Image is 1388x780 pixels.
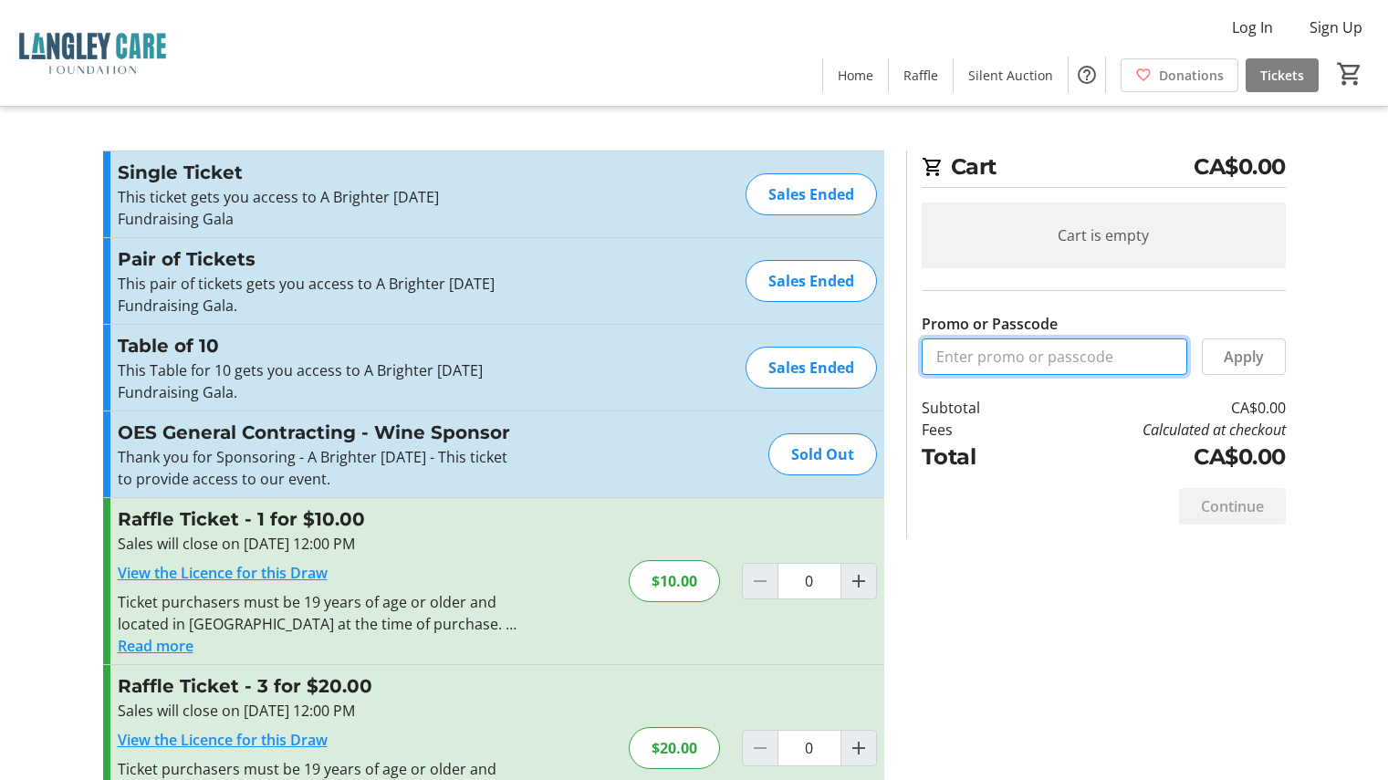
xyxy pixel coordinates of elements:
[823,58,888,92] a: Home
[1310,16,1362,38] span: Sign Up
[968,66,1053,85] span: Silent Auction
[922,313,1058,335] label: Promo or Passcode
[11,7,173,99] img: Langley Care Foundation 's Logo
[118,730,328,750] a: View the Licence for this Draw
[777,563,841,599] input: Raffle Ticket Quantity
[118,591,517,635] div: Ticket purchasers must be 19 years of age or older and located in [GEOGRAPHIC_DATA] at the time o...
[889,58,953,92] a: Raffle
[1333,57,1366,90] button: Cart
[118,273,517,317] p: This pair of tickets gets you access to A Brighter [DATE] Fundraising Gala.
[118,446,517,490] p: Thank you for Sponsoring - A Brighter [DATE] - This ticket to provide access to our event.
[777,730,841,766] input: Raffle Ticket Quantity
[118,245,517,273] h3: Pair of Tickets
[746,260,877,302] div: Sales Ended
[118,672,517,700] h3: Raffle Ticket - 3 for $20.00
[954,58,1068,92] a: Silent Auction
[922,338,1187,375] input: Enter promo or passcode
[629,560,720,602] div: $10.00
[1295,13,1377,42] button: Sign Up
[1260,66,1304,85] span: Tickets
[118,332,517,359] h3: Table of 10
[1069,57,1105,93] button: Help
[841,731,876,765] button: Increment by one
[1159,66,1224,85] span: Donations
[118,419,517,446] h3: OES General Contracting - Wine Sponsor
[1121,58,1238,92] a: Donations
[838,66,873,85] span: Home
[1027,397,1285,419] td: CA$0.00
[922,203,1286,268] div: Cart is empty
[118,359,517,403] p: This Table for 10 gets you access to A Brighter [DATE] Fundraising Gala.
[1246,58,1319,92] a: Tickets
[922,441,1028,473] td: Total
[1027,419,1285,441] td: Calculated at checkout
[1217,13,1288,42] button: Log In
[118,505,517,533] h3: Raffle Ticket - 1 for $10.00
[1027,441,1285,473] td: CA$0.00
[922,397,1028,419] td: Subtotal
[118,159,517,186] h3: Single Ticket
[746,347,877,389] div: Sales Ended
[768,433,877,475] div: Sold Out
[841,564,876,598] button: Increment by one
[1232,16,1273,38] span: Log In
[118,186,517,230] p: This ticket gets you access to A Brighter [DATE] Fundraising Gala
[118,635,193,657] button: Read more
[118,563,328,583] a: View the Licence for this Draw
[922,419,1028,441] td: Fees
[922,151,1286,188] h2: Cart
[1194,151,1286,183] span: CA$0.00
[1224,346,1264,368] span: Apply
[118,533,517,555] div: Sales will close on [DATE] 12:00 PM
[1202,338,1286,375] button: Apply
[629,727,720,769] div: $20.00
[903,66,938,85] span: Raffle
[118,700,517,722] div: Sales will close on [DATE] 12:00 PM
[746,173,877,215] div: Sales Ended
